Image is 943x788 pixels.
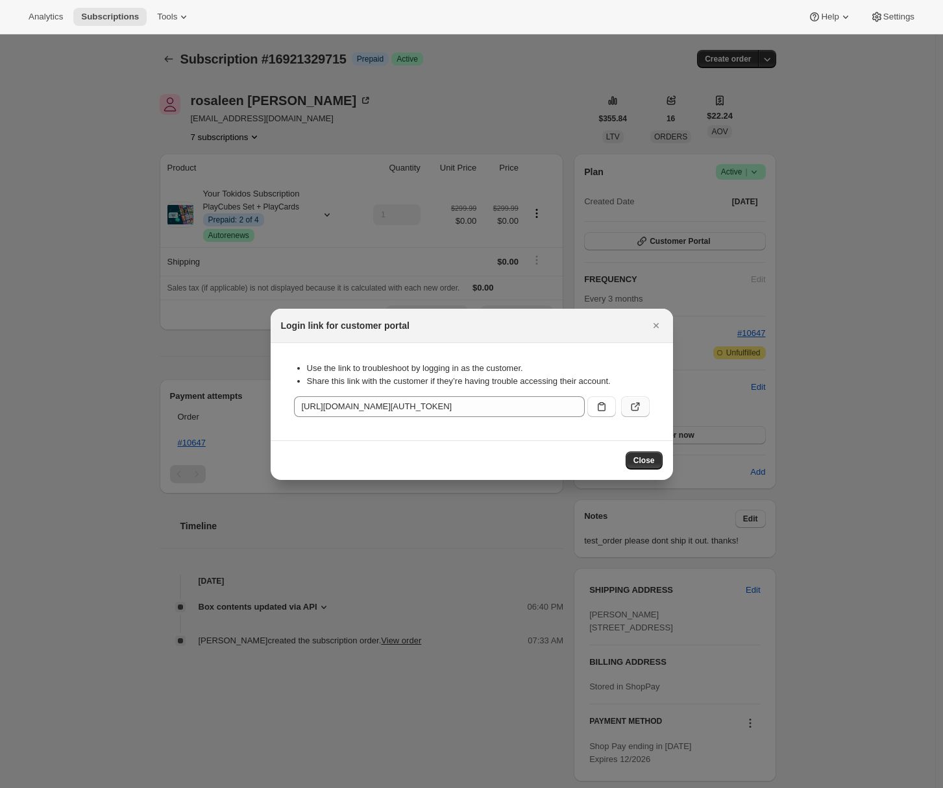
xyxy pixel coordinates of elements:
button: Settings [863,8,922,26]
button: Analytics [21,8,71,26]
button: Tools [149,8,198,26]
h2: Login link for customer portal [281,319,410,332]
button: Subscriptions [73,8,147,26]
span: Settings [883,12,914,22]
button: Help [800,8,859,26]
li: Share this link with the customer if they’re having trouble accessing their account. [307,375,650,388]
span: Subscriptions [81,12,139,22]
span: Analytics [29,12,63,22]
span: Tools [157,12,177,22]
span: Close [633,455,655,466]
button: Close [647,316,665,335]
span: Help [821,12,839,22]
button: Close [626,451,663,470]
li: Use the link to troubleshoot by logging in as the customer. [307,362,650,375]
